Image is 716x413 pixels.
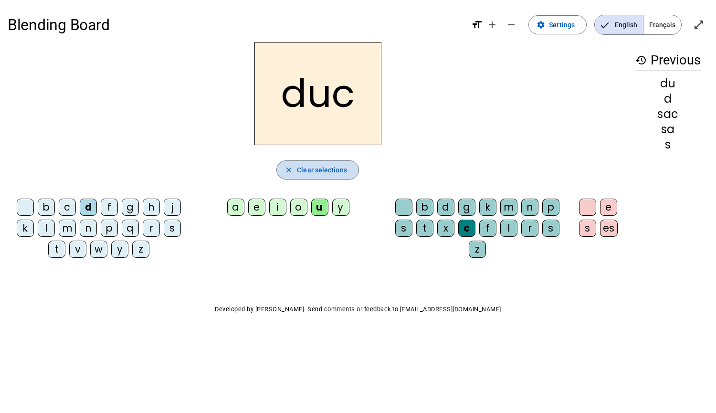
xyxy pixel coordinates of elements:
div: n [521,199,538,216]
h2: duc [254,42,381,145]
div: v [69,241,86,258]
mat-icon: remove [505,19,517,31]
div: m [59,220,76,237]
div: r [143,220,160,237]
h1: Blending Board [8,10,463,40]
div: g [122,199,139,216]
div: b [416,199,433,216]
div: s [542,220,559,237]
button: Enter full screen [689,15,708,34]
div: a [227,199,244,216]
mat-icon: history [635,54,647,66]
div: s [579,220,596,237]
span: English [595,15,643,34]
div: s [395,220,412,237]
div: sa [635,124,701,135]
button: Clear selections [276,160,359,180]
div: du [635,78,701,89]
mat-icon: settings [537,21,545,29]
div: es [600,220,618,237]
button: Settings [528,15,587,34]
div: l [38,220,55,237]
mat-button-toggle-group: Language selection [594,15,682,35]
div: p [542,199,559,216]
div: c [458,220,475,237]
div: d [80,199,97,216]
div: q [122,220,139,237]
div: f [479,220,496,237]
p: Developed by [PERSON_NAME]. Send comments or feedback to [EMAIL_ADDRESS][DOMAIN_NAME] [8,304,708,315]
div: b [38,199,55,216]
span: Clear selections [297,164,347,176]
div: s [635,139,701,150]
button: Decrease font size [502,15,521,34]
div: s [164,220,181,237]
div: f [101,199,118,216]
span: Settings [549,19,575,31]
mat-icon: format_size [471,19,483,31]
div: y [111,241,128,258]
div: t [48,241,65,258]
div: k [479,199,496,216]
div: r [521,220,538,237]
mat-icon: close [284,166,293,174]
div: e [600,199,617,216]
div: j [164,199,181,216]
mat-icon: open_in_full [693,19,705,31]
div: x [437,220,454,237]
span: Français [643,15,681,34]
div: z [132,241,149,258]
div: c [59,199,76,216]
div: p [101,220,118,237]
div: m [500,199,517,216]
mat-icon: add [486,19,498,31]
div: d [437,199,454,216]
div: k [17,220,34,237]
div: z [469,241,486,258]
div: d [635,93,701,105]
div: e [248,199,265,216]
div: g [458,199,475,216]
div: o [290,199,307,216]
div: y [332,199,349,216]
div: i [269,199,286,216]
div: n [80,220,97,237]
div: t [416,220,433,237]
div: h [143,199,160,216]
div: w [90,241,107,258]
div: u [311,199,328,216]
div: l [500,220,517,237]
button: Increase font size [483,15,502,34]
div: sac [635,108,701,120]
h3: Previous [635,50,701,71]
